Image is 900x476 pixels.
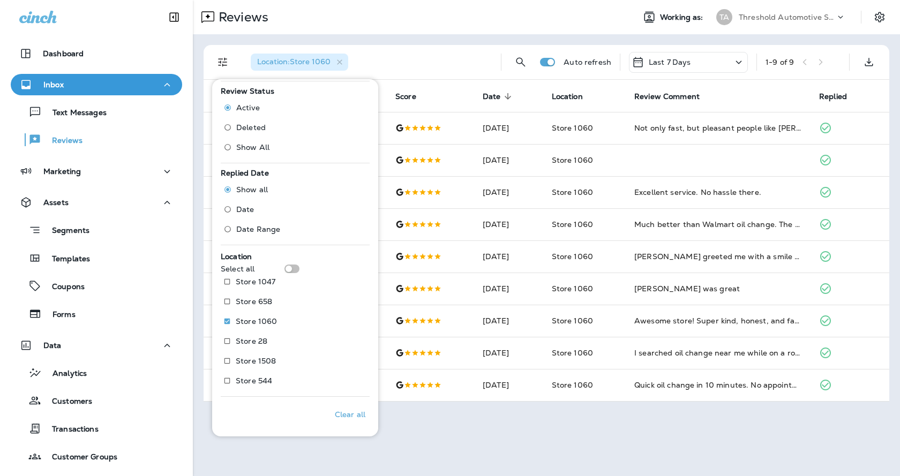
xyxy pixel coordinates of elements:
div: Filters [212,73,378,436]
p: Assets [43,198,69,207]
span: Date [483,92,515,101]
button: Marketing [11,161,182,182]
p: Dashboard [43,49,84,58]
td: [DATE] [474,305,543,337]
button: Customers [11,389,182,412]
span: Show All [236,143,269,152]
p: Transactions [41,425,99,435]
span: Location [552,92,597,101]
td: [DATE] [474,240,543,273]
span: Date Range [236,225,280,233]
span: Store 1060 [552,123,593,133]
p: Text Messages [42,108,107,118]
p: Reviews [41,136,82,146]
p: Store 658 [236,297,272,306]
div: Excellent service. No hassle there. [634,187,802,198]
span: Store 1060 [552,220,593,229]
button: Data [11,335,182,356]
div: Awesome store! Super kind, honest, and fast! [634,315,802,326]
p: Customers [41,397,92,407]
p: Store 28 [236,337,267,345]
button: Inbox [11,74,182,95]
td: [DATE] [474,112,543,144]
p: Segments [41,226,89,237]
span: Replied Date [221,168,269,178]
p: Data [43,341,62,350]
p: Clear all [335,410,365,419]
button: Templates [11,247,182,269]
button: Forms [11,303,182,325]
div: TA [716,9,732,25]
button: Customer Groups [11,445,182,467]
span: Date [236,205,254,214]
span: Deleted [236,123,266,132]
span: Store 1060 [552,348,593,358]
p: Forms [42,310,76,320]
button: Settings [870,7,889,27]
td: [DATE] [474,337,543,369]
div: Alex was great [634,283,802,294]
button: Segments [11,218,182,241]
p: Reviews [214,9,268,25]
span: Replied [819,92,861,101]
p: Store 544 [236,376,272,385]
p: Auto refresh [564,58,611,66]
td: [DATE] [474,144,543,176]
span: Location [552,92,583,101]
p: Analytics [42,369,87,379]
td: [DATE] [474,273,543,305]
p: Store 1060 [236,317,277,326]
span: Store 1060 [552,187,593,197]
button: Collapse Sidebar [159,6,189,28]
p: Store 1047 [236,277,275,286]
p: Threshold Automotive Service dba Grease Monkey [739,13,835,21]
span: Replied [819,92,847,101]
span: Score [395,92,416,101]
button: Search Reviews [510,51,531,73]
td: [DATE] [474,208,543,240]
td: [DATE] [474,369,543,401]
td: [DATE] [474,176,543,208]
span: Date [483,92,501,101]
span: Store 1060 [552,252,593,261]
span: Review Comment [634,92,700,101]
p: Last 7 Days [649,58,691,66]
p: Inbox [43,80,64,89]
button: Filters [212,51,234,73]
span: Review Comment [634,92,714,101]
button: Coupons [11,275,182,297]
button: Dashboard [11,43,182,64]
span: Store 1060 [552,155,593,165]
div: Not only fast, but pleasant people like Amber make it an easy and smooth experience. [634,123,802,133]
span: Score [395,92,430,101]
button: Text Messages [11,101,182,123]
button: Export as CSV [858,51,880,73]
span: Store 1060 [552,380,593,390]
span: Store 1060 [552,316,593,326]
button: Assets [11,192,182,213]
button: Clear all [331,401,370,428]
span: Review Status [221,86,274,96]
div: Quick oil change in 10 minutes. No appointment and no pressure. [634,380,802,390]
div: Much better than Walmart oil change. The service was twice as fast and the waiting room was spotl... [634,219,802,230]
span: Location [221,252,252,261]
button: Transactions [11,417,182,440]
button: Reviews [11,129,182,151]
span: Location : Store 1060 [257,57,331,66]
span: Store 1060 [552,284,593,293]
p: Select all [221,265,254,273]
p: Store 1508 [236,357,276,365]
div: 1 - 9 of 9 [766,58,794,66]
p: Marketing [43,167,81,176]
span: Working as: [660,13,706,22]
div: Location:Store 1060 [251,54,348,71]
span: Show all [236,185,268,194]
span: Active [236,103,260,112]
div: I searched oil change near me while on a road trip and this location popped up. They had me in an... [634,347,802,358]
button: Analytics [11,361,182,384]
div: Nate greeted me with a smile and explained everything clearly. Professional and efficient. [634,251,802,262]
p: Customer Groups [41,452,117,463]
p: Coupons [41,282,85,292]
p: Templates [41,254,90,265]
